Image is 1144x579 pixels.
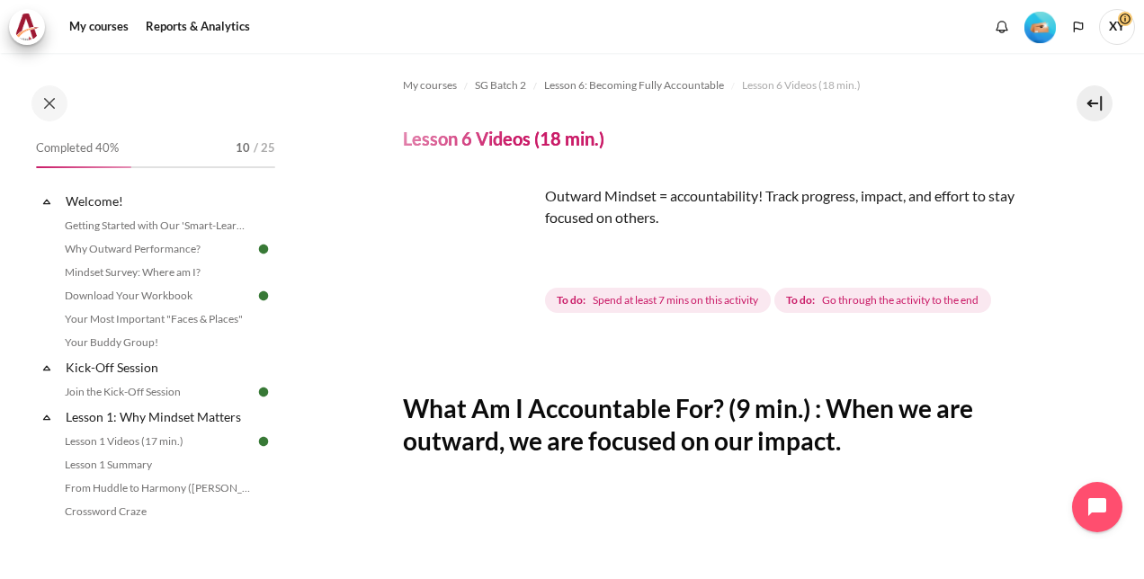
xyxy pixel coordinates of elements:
a: My courses [403,75,457,96]
img: Level #2 [1024,12,1056,43]
span: Lesson 6: Becoming Fully Accountable [544,77,724,94]
a: Kick-Off Session [63,355,255,379]
img: Done [255,433,272,450]
img: dsffd [403,185,538,320]
a: Your Buddy Group! [59,332,255,353]
div: Completion requirements for Lesson 6 Videos (18 min.) [545,284,995,316]
span: Collapse [38,192,56,210]
span: My courses [403,77,457,94]
span: Go through the activity to the end [822,292,979,308]
a: User menu [1099,9,1135,45]
span: Lesson 6 Videos (18 min.) [742,77,861,94]
img: Done [255,241,272,257]
span: / 25 [254,139,275,157]
a: Why Outward Performance? [59,238,255,260]
span: 10 [236,139,250,157]
span: Collapse [38,359,56,377]
strong: To do: [557,292,585,308]
a: Reports & Analytics [139,9,256,45]
span: Spend at least 7 mins on this activity [593,292,758,308]
a: My courses [63,9,135,45]
a: Your Most Important "Faces & Places" [59,308,255,330]
span: Collapse [38,408,56,426]
div: 40% [36,166,131,168]
a: Lesson 1 Summary [59,454,255,476]
a: Lesson 1: Why Mindset Matters [63,405,255,429]
a: Lesson 6: Becoming Fully Accountable [544,75,724,96]
a: Lesson 6 Videos (18 min.) [742,75,861,96]
a: Architeck Architeck [9,9,54,45]
p: Outward Mindset = accountability! Track progress, impact, and effort to stay focused on others. [403,185,1016,228]
a: Lesson 1 Videos (17 min.) [59,431,255,452]
a: Join the Kick-Off Session [59,381,255,403]
a: Getting Started with Our 'Smart-Learning' Platform [59,215,255,236]
img: Architeck [14,13,40,40]
h4: Lesson 6 Videos (18 min.) [403,127,604,150]
span: Completed 40% [36,139,119,157]
div: Show notification window with no new notifications [988,13,1015,40]
img: Done [255,384,272,400]
a: From Huddle to Harmony ([PERSON_NAME]'s Story) [59,477,255,499]
a: Mindset Survey: Where am I? [59,262,255,283]
a: Level #2 [1017,10,1063,43]
div: Level #2 [1024,10,1056,43]
span: SG Batch 2 [475,77,526,94]
img: Done [255,288,272,304]
nav: Navigation bar [403,71,1016,100]
a: Lesson 1 STAR Application [59,524,255,546]
span: XY [1099,9,1135,45]
a: Download Your Workbook [59,285,255,307]
a: Crossword Craze [59,501,255,522]
h2: What Am I Accountable For? (9 min.) : When we are outward, we are focused on our impact. [403,392,1016,458]
strong: To do: [786,292,815,308]
a: Welcome! [63,189,255,213]
a: SG Batch 2 [475,75,526,96]
button: Languages [1065,13,1092,40]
